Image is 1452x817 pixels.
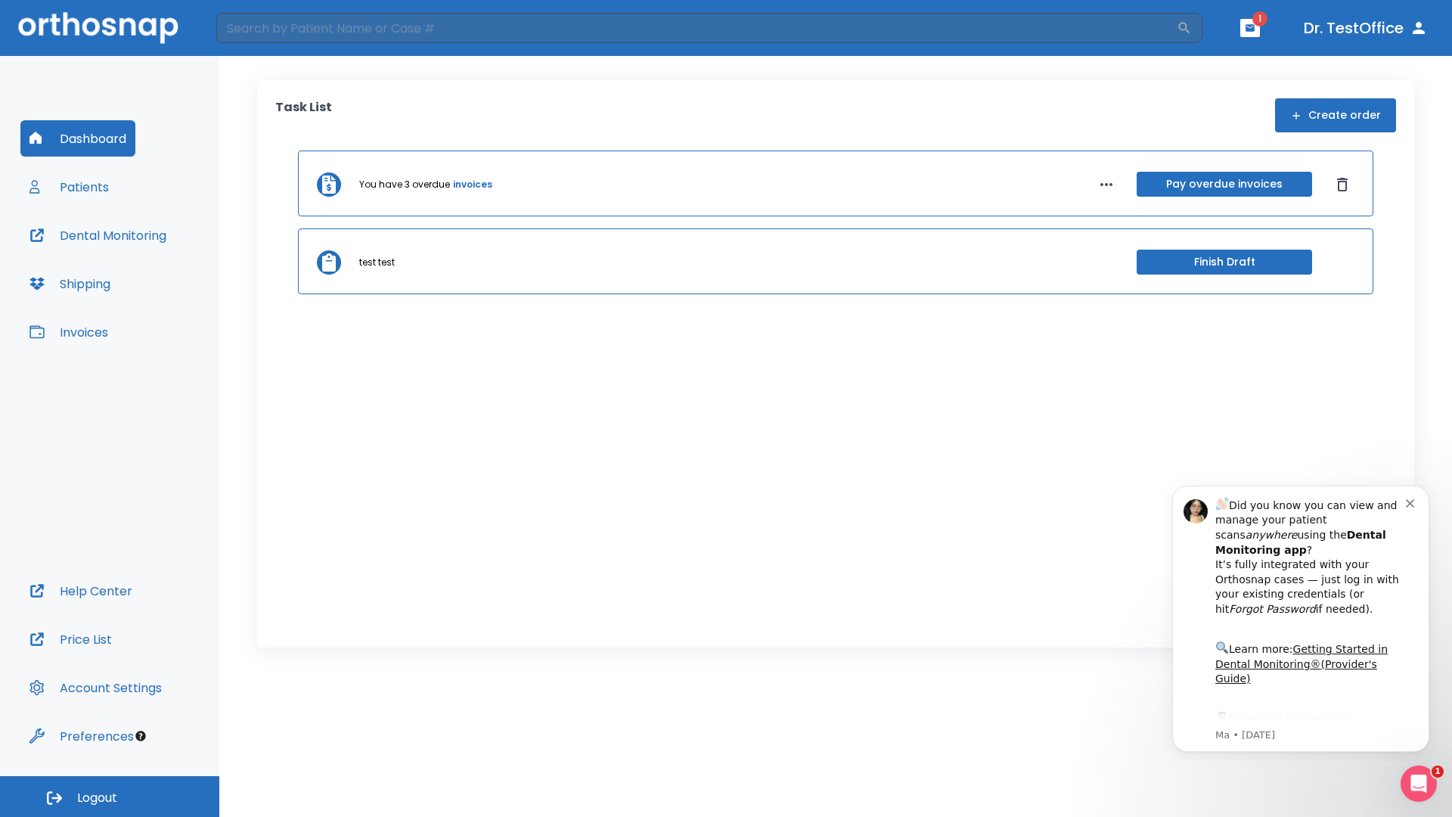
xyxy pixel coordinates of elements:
[20,718,143,754] button: Preferences
[1149,472,1452,761] iframe: Intercom notifications message
[66,256,256,270] p: Message from Ma, sent 5w ago
[18,12,178,43] img: Orthosnap
[275,98,332,132] p: Task List
[1275,98,1396,132] button: Create order
[20,217,175,253] button: Dental Monitoring
[20,120,135,157] button: Dashboard
[359,178,450,191] p: You have 3 overdue
[77,790,117,806] span: Logout
[134,729,147,743] div: Tooltip anchor
[1137,250,1312,275] button: Finish Draft
[359,256,395,269] p: test test
[216,13,1177,43] input: Search by Patient Name or Case #
[1298,14,1434,42] button: Dr. TestOffice
[20,266,119,302] button: Shipping
[1330,172,1354,197] button: Dismiss
[66,241,200,269] a: App Store
[20,314,117,350] button: Invoices
[1137,172,1312,197] button: Pay overdue invoices
[20,169,118,205] button: Patients
[20,669,171,706] button: Account Settings
[20,573,141,609] button: Help Center
[1401,766,1437,802] iframe: Intercom live chat
[20,621,121,657] button: Price List
[1252,11,1267,26] span: 1
[66,238,256,315] div: Download the app: | ​ Let us know if you need help getting started!
[1432,766,1444,778] span: 1
[453,178,492,191] a: invoices
[256,23,268,36] button: Dismiss notification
